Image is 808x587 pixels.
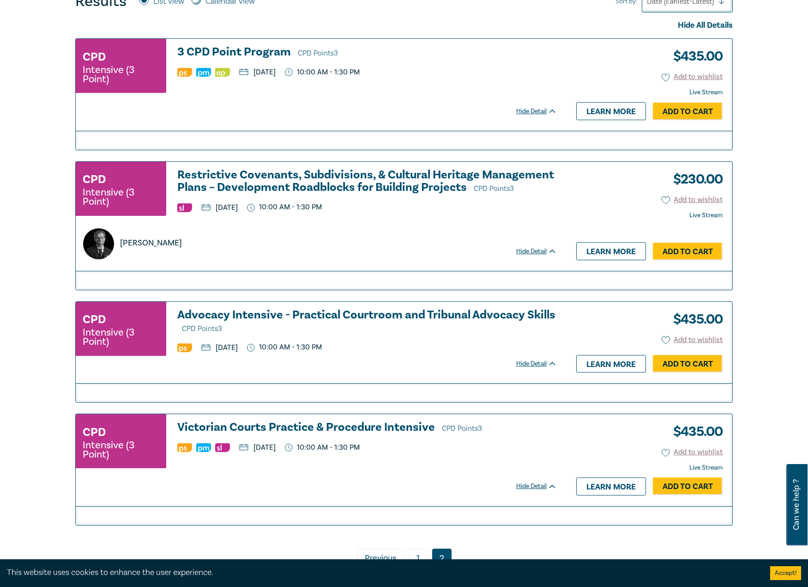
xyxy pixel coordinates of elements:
[689,211,723,220] strong: Live Stream
[770,566,801,580] button: Accept cookies
[666,421,723,442] h3: $ 435.00
[177,421,557,435] a: Victorian Courts Practice & Procedure Intensive CPD Points3
[666,309,723,330] h3: $ 435.00
[177,421,557,435] h3: Victorian Courts Practice & Procedure Intensive
[666,46,723,67] h3: $ 435.00
[653,103,723,120] a: Add to Cart
[83,311,106,328] h3: CPD
[177,309,557,335] h3: Advocacy Intensive - Practical Courtroom and Tribunal Advocacy Skills
[120,237,182,249] p: [PERSON_NAME]
[177,46,557,60] a: 3 CPD Point Program CPD Points3
[516,482,567,491] div: Hide Detail
[662,335,723,345] button: Add to wishlist
[298,49,338,58] span: CPD Points 3
[177,68,192,77] img: Professional Skills
[576,477,646,495] a: Learn more
[662,195,723,205] button: Add to wishlist
[201,344,238,351] p: [DATE]
[576,355,646,373] a: Learn more
[215,68,230,77] img: Ethics & Professional Responsibility
[83,65,159,84] small: Intensive (3 Point)
[442,424,482,433] span: CPD Points 3
[285,443,360,452] p: 10:00 AM - 1:30 PM
[83,49,106,65] h3: CPD
[792,470,801,540] span: Can we help ?
[177,203,192,212] img: Substantive Law
[177,46,557,60] h3: 3 CPD Point Program
[83,440,159,459] small: Intensive (3 Point)
[474,184,514,193] span: CPD Points 3
[83,228,114,259] img: https://s3.ap-southeast-2.amazonaws.com/leo-cussen-store-production-content/Contacts/Matthew%20To...
[196,68,211,77] img: Practice Management & Business Skills
[177,443,192,452] img: Professional Skills
[689,88,723,97] strong: Live Stream
[285,68,360,77] p: 10:00 AM - 1:30 PM
[576,102,646,120] a: Learn more
[239,444,276,451] p: [DATE]
[196,443,211,452] img: Practice Management & Business Skills
[516,359,567,368] div: Hide Detail
[83,171,106,188] h3: CPD
[247,203,322,212] p: 10:00 AM - 1:30 PM
[516,247,567,256] div: Hide Detail
[215,443,230,452] img: Substantive Law
[653,355,723,373] a: Add to Cart
[239,68,276,76] p: [DATE]
[7,567,756,579] div: This website uses cookies to enhance the user experience.
[409,549,428,566] a: 1
[576,242,646,260] a: Learn more
[365,552,396,564] span: Previous
[653,243,723,260] a: Add to Cart
[662,447,723,458] button: Add to wishlist
[653,477,723,495] a: Add to Cart
[177,343,192,352] img: Professional Skills
[516,107,567,116] div: Hide Detail
[432,549,452,566] a: 2
[75,19,733,31] div: Hide All Details
[689,464,723,472] strong: Live Stream
[177,169,557,195] a: Restrictive Covenants, Subdivisions, & Cultural Heritage Management Plans – Development Roadblock...
[182,324,222,333] span: CPD Points 3
[177,309,557,335] a: Advocacy Intensive - Practical Courtroom and Tribunal Advocacy Skills CPD Points3
[666,169,723,190] h3: $ 230.00
[357,549,404,566] a: Previous
[83,188,159,206] small: Intensive (3 Point)
[247,343,322,352] p: 10:00 AM - 1:30 PM
[83,424,106,440] h3: CPD
[83,328,159,346] small: Intensive (3 Point)
[201,204,238,211] p: [DATE]
[662,72,723,82] button: Add to wishlist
